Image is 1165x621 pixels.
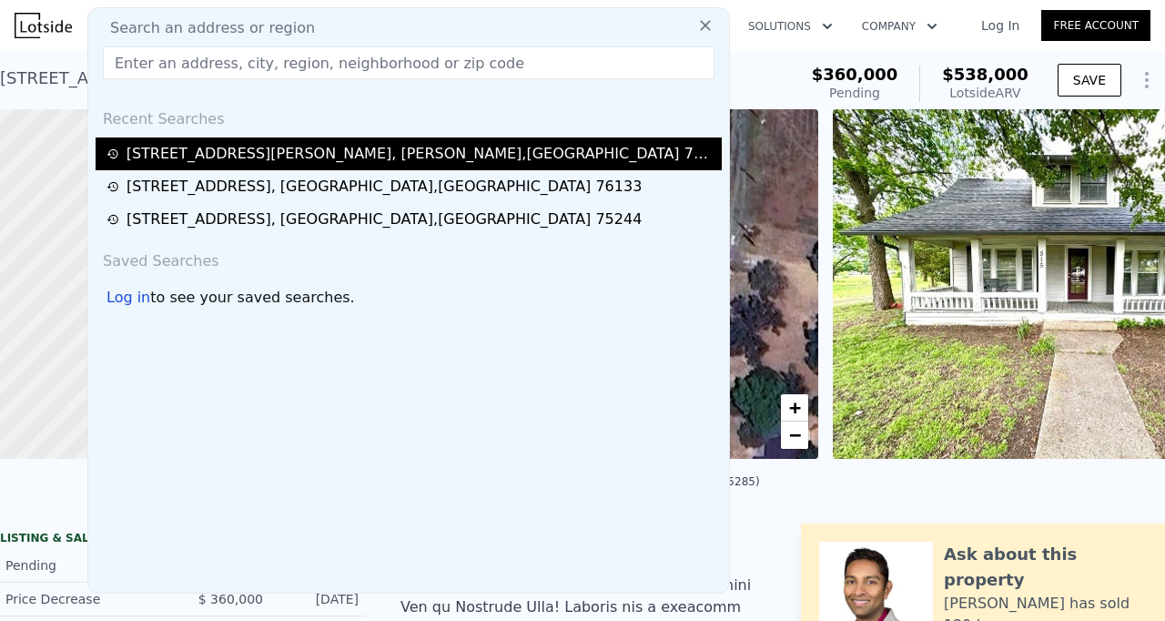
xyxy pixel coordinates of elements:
[812,65,898,84] span: $360,000
[106,176,716,198] a: [STREET_ADDRESS], [GEOGRAPHIC_DATA],[GEOGRAPHIC_DATA] 76133
[5,556,167,575] div: Pending
[127,143,716,165] div: [STREET_ADDRESS][PERSON_NAME] , [PERSON_NAME] , [GEOGRAPHIC_DATA] 75409
[96,17,315,39] span: Search an address or region
[127,209,642,230] div: [STREET_ADDRESS] , [GEOGRAPHIC_DATA] , [GEOGRAPHIC_DATA] 75244
[96,94,722,137] div: Recent Searches
[942,84,1028,102] div: Lotside ARV
[5,590,167,608] div: Price Decrease
[150,287,354,309] span: to see your saved searches.
[847,10,952,43] button: Company
[127,176,642,198] div: [STREET_ADDRESS] , [GEOGRAPHIC_DATA] , [GEOGRAPHIC_DATA] 76133
[789,396,801,419] span: +
[789,423,801,446] span: −
[106,287,150,309] div: Log in
[1058,64,1121,97] button: SAVE
[96,236,722,280] div: Saved Searches
[734,10,847,43] button: Solutions
[198,592,263,606] span: $ 360,000
[106,209,716,230] a: [STREET_ADDRESS], [GEOGRAPHIC_DATA],[GEOGRAPHIC_DATA] 75244
[942,65,1028,84] span: $538,000
[781,422,808,449] a: Zoom out
[944,542,1147,593] div: Ask about this property
[1129,62,1165,98] button: Show Options
[812,84,898,102] div: Pending
[15,13,72,38] img: Lotside
[278,590,359,608] div: [DATE]
[781,394,808,422] a: Zoom in
[1041,10,1150,41] a: Free Account
[106,143,716,165] a: [STREET_ADDRESS][PERSON_NAME], [PERSON_NAME],[GEOGRAPHIC_DATA] 75409
[959,16,1041,35] a: Log In
[103,46,714,79] input: Enter an address, city, region, neighborhood or zip code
